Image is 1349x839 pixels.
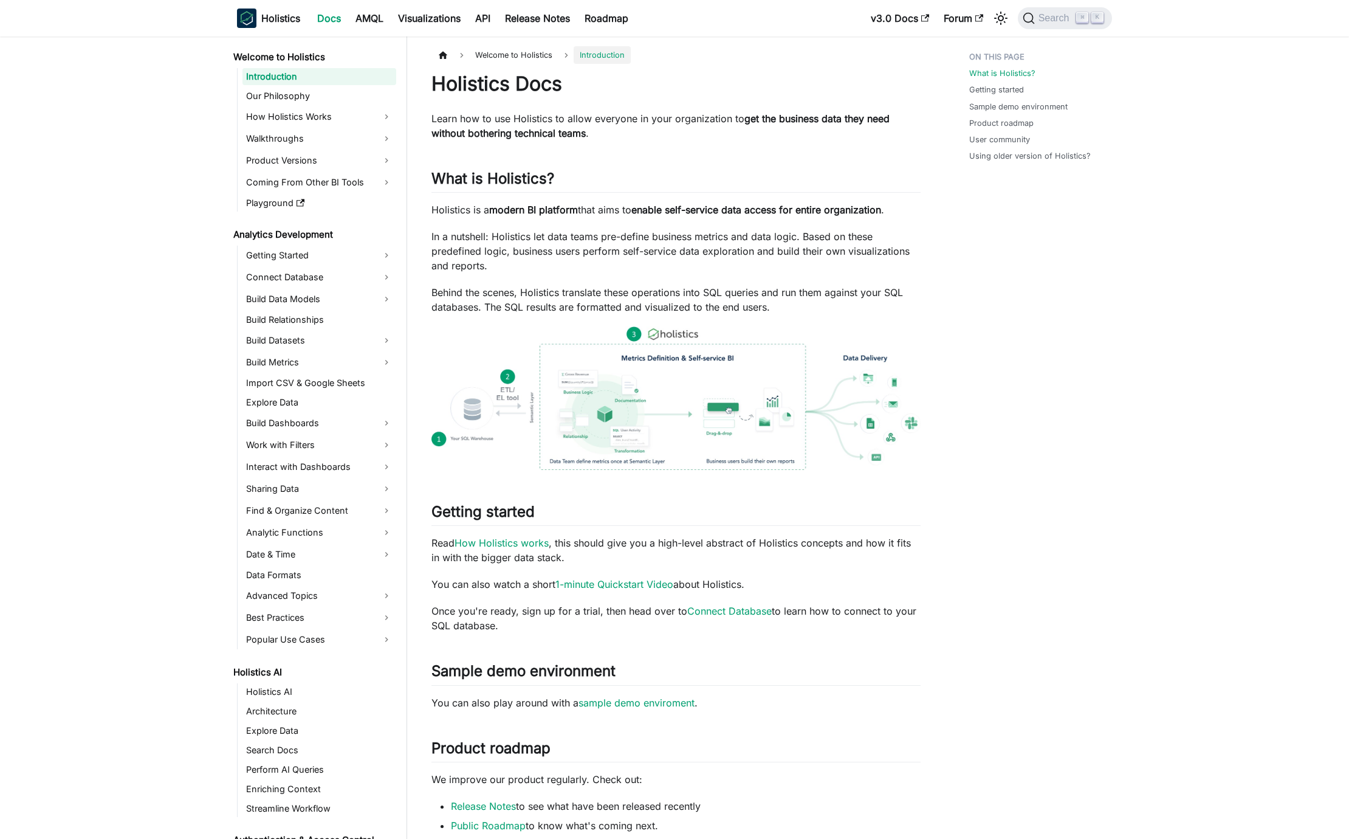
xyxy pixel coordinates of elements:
a: Getting Started [242,246,396,265]
a: Holistics AI [230,664,396,681]
span: Introduction [574,46,631,64]
li: to see what have been released recently [451,799,921,813]
a: How Holistics works [455,537,549,549]
a: What is Holistics? [969,67,1035,79]
strong: modern BI platform [489,204,578,216]
a: Visualizations [391,9,468,28]
a: sample demo enviroment [578,697,695,709]
a: Product Versions [242,151,396,170]
a: Search Docs [242,742,396,759]
p: You can also watch a short about Holistics. [431,577,921,592]
a: Import CSV & Google Sheets [242,375,396,392]
img: Holistics [237,9,256,28]
a: Work with Filters [242,435,396,455]
nav: Docs sidebar [225,36,407,839]
button: Search (Command+K) [1018,7,1112,29]
p: In a nutshell: Holistics let data teams pre-define business metrics and data logic. Based on thes... [431,229,921,273]
a: User community [969,134,1030,145]
a: Build Relationships [242,311,396,328]
a: Interact with Dashboards [242,457,396,477]
a: Popular Use Cases [242,630,396,649]
p: Holistics is a that aims to . [431,202,921,217]
a: v3.0 Docs [863,9,936,28]
a: Build Metrics [242,353,396,372]
a: Home page [431,46,455,64]
a: Best Practices [242,608,396,627]
a: Find & Organize Content [242,501,396,520]
a: HolisticsHolistics [237,9,300,28]
a: Advanced Topics [242,586,396,606]
a: Build Datasets [242,331,396,350]
li: to know what's coming next. [451,818,921,833]
a: Our Philosophy [242,88,396,105]
a: Playground [242,195,396,212]
a: Release Notes [498,9,577,28]
a: Perform AI Queries [242,761,396,778]
h2: Getting started [431,503,921,526]
img: How Holistics fits in your Data Stack [431,326,921,470]
a: API [468,9,498,28]
p: Behind the scenes, Holistics translate these operations into SQL queries and run them against you... [431,285,921,314]
p: Learn how to use Holistics to allow everyone in your organization to . [431,111,921,140]
h1: Holistics Docs [431,72,921,96]
a: Data Formats [242,567,396,584]
a: Build Dashboards [242,413,396,433]
a: Date & Time [242,545,396,564]
b: Holistics [261,11,300,26]
a: Roadmap [577,9,636,28]
a: Sharing Data [242,479,396,499]
a: How Holistics Works [242,107,396,126]
a: Explore Data [242,722,396,739]
nav: Breadcrumbs [431,46,921,64]
p: You can also play around with a . [431,696,921,710]
h2: What is Holistics? [431,170,921,193]
a: Introduction [242,68,396,85]
button: Switch between dark and light mode (currently light mode) [991,9,1011,28]
a: Docs [310,9,348,28]
a: Architecture [242,703,396,720]
a: Using older version of Holistics? [969,150,1091,162]
strong: enable self-service data access for entire organization [631,204,881,216]
h2: Sample demo environment [431,662,921,685]
a: Connect Database [242,268,396,287]
span: Search [1035,13,1077,24]
a: Explore Data [242,394,396,411]
span: Welcome to Holistics [469,46,558,64]
a: Welcome to Holistics [230,49,396,66]
a: Build Data Models [242,289,396,309]
p: We improve our product regularly. Check out: [431,772,921,787]
a: Streamline Workflow [242,800,396,817]
p: Read , this should give you a high-level abstract of Holistics concepts and how it fits in with t... [431,536,921,565]
a: Release Notes [451,800,516,812]
a: Holistics AI [242,683,396,700]
p: Once you're ready, sign up for a trial, then head over to to learn how to connect to your SQL dat... [431,604,921,633]
kbd: K [1091,12,1104,23]
kbd: ⌘ [1076,12,1088,23]
a: Analytic Functions [242,523,396,542]
a: Connect Database [687,605,772,617]
a: Walkthroughs [242,129,396,148]
a: Getting started [969,84,1024,95]
a: Sample demo environment [969,101,1068,112]
h2: Product roadmap [431,739,921,762]
a: Enriching Context [242,781,396,798]
a: Analytics Development [230,226,396,243]
a: Forum [936,9,990,28]
a: Product roadmap [969,117,1034,129]
a: 1-minute Quickstart Video [555,578,673,590]
a: AMQL [348,9,391,28]
a: Coming From Other BI Tools [242,173,396,192]
a: Public Roadmap [451,820,526,832]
